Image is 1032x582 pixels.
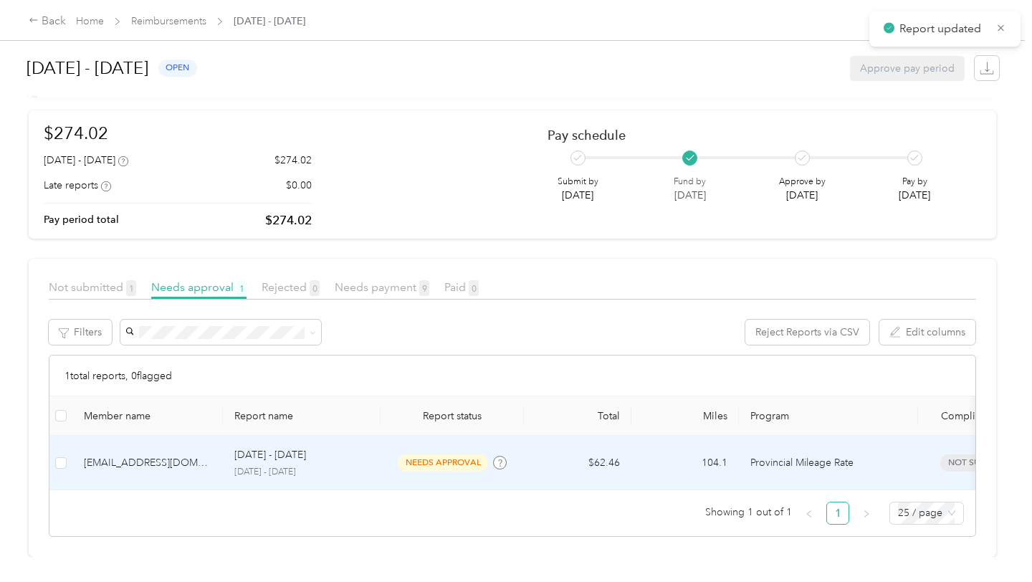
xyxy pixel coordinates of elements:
span: 0 [469,280,479,296]
p: Fund by [674,176,706,189]
p: [DATE] [674,188,706,203]
span: Report status [392,410,512,422]
p: $0.00 [286,178,312,193]
p: Approve by [779,176,826,189]
button: right [855,502,878,525]
span: Not submitted [49,280,136,294]
div: Page Size [889,502,964,525]
span: 1 [236,280,247,296]
span: Showing 1 out of 1 [705,502,792,523]
p: [DATE] [558,188,598,203]
td: Provincial Mileage Rate [739,436,918,490]
span: open [158,59,197,76]
a: 1 [827,502,849,524]
span: 1 [126,280,136,296]
p: [DATE] [779,188,826,203]
p: Report updated [899,20,985,38]
span: Rejected [262,280,320,294]
a: Reimbursements [131,15,206,27]
p: Pay by [899,176,930,189]
span: left [805,510,813,518]
span: Needs approval [151,280,247,294]
button: left [798,502,821,525]
span: needs approval [398,454,488,471]
p: [DATE] [899,188,930,203]
p: Provincial Mileage Rate [750,455,907,471]
span: 25 / page [898,502,955,524]
span: Not submitted [940,454,1025,471]
iframe: Everlance-gr Chat Button Frame [952,502,1032,582]
button: Reject Reports via CSV [745,320,869,345]
td: 104.1 [631,436,739,490]
div: Member name [84,410,211,422]
span: 0 [310,280,320,296]
th: Program [739,396,918,436]
p: $274.02 [265,211,312,229]
div: Total [535,410,620,422]
div: Back [29,13,66,30]
div: [DATE] - [DATE] [44,153,128,168]
p: [DATE] - [DATE] [234,466,369,479]
span: right [862,510,871,518]
span: 9 [419,280,429,296]
p: Pay period total [44,212,119,227]
th: Report name [223,396,381,436]
li: Next Page [855,502,878,525]
h2: Pay schedule [548,128,956,143]
h1: $274.02 [44,120,312,145]
p: $274.02 [274,153,312,168]
div: Miles [643,410,727,422]
td: $62.46 [524,436,631,490]
div: Late reports [44,178,111,193]
div: [EMAIL_ADDRESS][DOMAIN_NAME] [84,455,211,471]
h1: [DATE] - [DATE] [27,51,148,85]
li: 1 [826,502,849,525]
button: Edit columns [879,320,975,345]
span: Paid [444,280,479,294]
span: [DATE] - [DATE] [234,14,305,29]
span: Needs payment [335,280,429,294]
button: Filters [49,320,112,345]
p: Submit by [558,176,598,189]
li: Previous Page [798,502,821,525]
a: Home [76,15,104,27]
div: 1 total reports, 0 flagged [49,356,975,396]
p: [DATE] - [DATE] [234,447,306,463]
th: Member name [72,396,223,436]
